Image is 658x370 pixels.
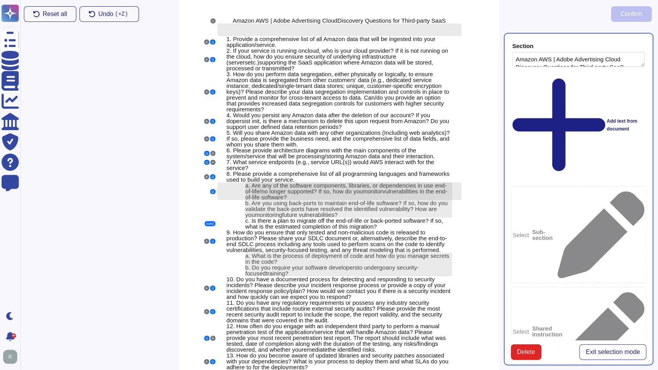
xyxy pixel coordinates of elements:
span: Is there a plan to migrate off the end-of-life or back-ported software? If so, what is the estima... [245,217,443,230]
button: Q [210,239,215,244]
button: A [204,39,209,45]
button: A [204,136,209,141]
button: Q [210,286,215,291]
span: Are you using back-ports to maintain end-of-life software? If so, how do you validate the back-po... [245,200,448,218]
span: If your service is running on [233,47,305,54]
span: remediate [301,346,328,353]
span: 1. [227,36,232,42]
button: A [204,119,209,124]
button: Q [204,336,209,341]
span: to undergo [357,264,386,271]
button: Exit selection mode [579,344,646,360]
span: Are any of the software components, libraries, or dependencies in use end-of-life/no longer suppo... [245,182,447,195]
span: future vulnerabilities? [282,211,338,218]
span: 7. [227,159,232,165]
span: monitoring [255,211,282,218]
span: a. [245,252,251,259]
span: 3. [227,71,232,77]
span: How do you perform data segregation, either physically or logically, to ensure Amazon data is seg... [227,71,449,113]
b: Sub-section [532,229,554,241]
span: any security-focused [245,264,419,277]
span: supporting the SaaS application where Amazon data will be stored, processed or transmitted? [227,59,433,71]
button: Q [210,359,215,364]
img: user [3,350,17,364]
button: user [2,348,23,365]
span: Confirm [620,11,642,17]
b: Shared instruction [532,325,563,337]
button: Confirm [611,6,652,22]
kbd: ( +Z) [114,11,130,17]
span: How often do you engage with an independent third party to perform a manual penetration test of t... [227,323,446,353]
button: Q [210,39,215,45]
button: Q [210,309,215,314]
span: 10. [227,276,235,282]
button: Q [210,57,215,62]
div: 9+ [11,333,16,338]
button: Q [210,136,215,141]
span: 12. [227,323,235,329]
span: b. [245,200,251,206]
span: Provide a comprehensive list of all Amazon data that will be ingested into your application/service. [227,36,436,48]
button: A [204,57,209,62]
span: 11. [227,299,235,306]
span: 9. [227,229,232,236]
span: What is the process of deployment of code and how do you manage secrets in the code? [245,252,449,265]
span: monitor [363,188,382,195]
span: training [266,270,285,277]
button: Q [210,89,215,95]
button: A [204,309,209,314]
span: How do you ensure that only tested and non-malicious code is released to production? Please share... [227,229,447,253]
span: , who is your cloud provider? If it is not running on the cloud, how do you ensure security of un... [227,47,448,66]
span: 5. [227,129,232,136]
button: A [204,286,209,291]
div: Section [512,43,534,49]
button: A [204,359,209,364]
button: Q [210,189,215,194]
span: What service endpoints (e.g., service URL(s)) would AWS interact with for the service? [227,159,434,171]
span: the identified risks. [328,346,376,353]
span: etc.) [248,59,259,66]
span: persist in [233,118,256,124]
span: Please provide architecture diagrams with the main components of the system/service that will be ... [227,147,435,159]
button: Q [210,174,215,179]
button: A [210,336,215,341]
span: Exit selection mode [586,349,640,355]
button: Q [204,160,209,165]
span: Reset all [43,11,67,17]
span: 8. [227,170,232,177]
button: Q [204,151,209,156]
span: ? [285,270,288,277]
span: Will you share Amazon data with any other organizations (Including web analytics)? If so, please ... [227,129,450,148]
div: Add text from document [512,72,645,178]
div: Select [511,186,647,283]
span: a. [245,182,251,189]
span: Do you have any regulatory requirements or possess any industry security certifications that incl... [227,299,442,324]
button: A [204,89,209,95]
span: cloud [305,47,319,54]
span: Undo [98,11,130,17]
span: 2. [227,47,232,54]
span: Would you persist any Amazon data after the deletion of our account? If you do [227,112,430,124]
span: vulnerabilities in the end-of-life software? [245,188,447,200]
textarea: Amazon AWS | Adobe Advertising Cloud Discovery Questions for Third-party SaaS [512,52,645,67]
button: A [204,239,209,244]
span: 6. [227,147,232,154]
button: A [210,160,215,165]
button: Reset all [24,6,76,22]
button: A [204,174,209,179]
button: A [210,151,215,156]
span: c. [245,217,250,224]
button: Delete [511,344,541,360]
span: 4. [227,112,232,118]
span: Do you have a documented process for detecting and responding to security incidents? Please descr... [227,276,451,300]
span: b. [245,264,251,271]
span: Delete [517,349,535,355]
button: Undo(+Z) [79,6,139,22]
span: Please provide a comprehensive list of all programming languages and frameworks used to build you... [227,170,449,183]
span: it, is there a mechanism to delete this upon request from Amazon? Do you support user defined dat... [227,118,449,130]
span: Do you require your software developers [252,264,357,271]
span: 13. [227,352,235,359]
button: SubQ [204,221,215,226]
button: Q [210,119,215,124]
